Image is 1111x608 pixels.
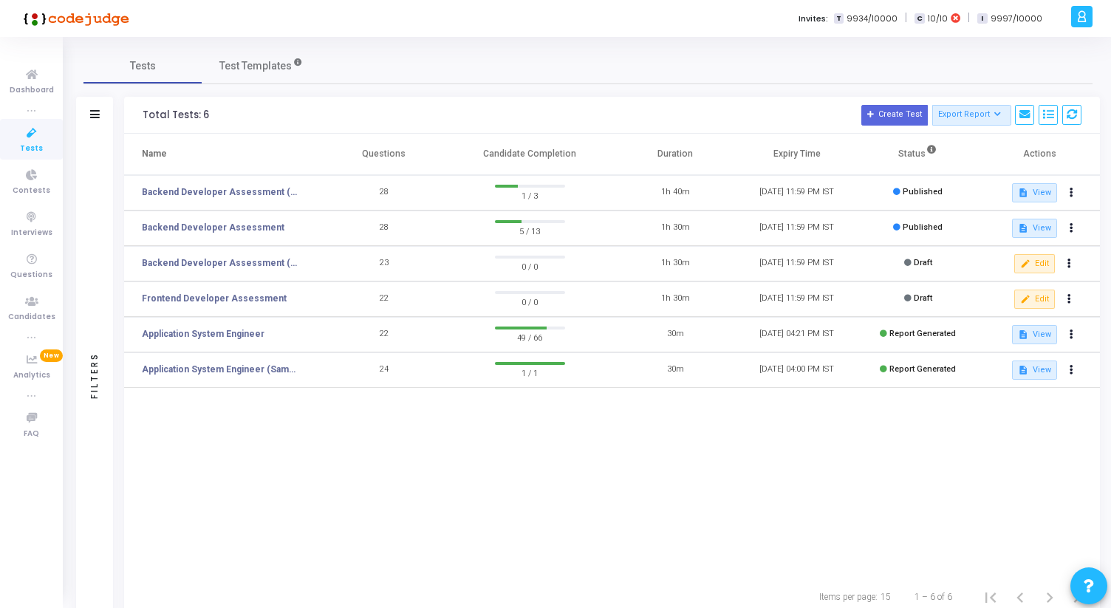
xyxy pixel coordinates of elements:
span: Report Generated [889,329,956,338]
th: Expiry Time [736,134,857,175]
span: 1 / 1 [495,365,565,380]
td: 23 [324,246,445,281]
td: 1h 30m [615,211,736,246]
span: Interviews [11,227,52,239]
label: Invites: [799,13,828,25]
td: 24 [324,352,445,388]
span: C [915,13,924,24]
span: Dashboard [10,84,54,97]
span: FAQ [24,428,39,440]
mat-icon: edit [1020,259,1030,269]
th: Status [858,134,979,175]
span: Contests [13,185,50,197]
div: Total Tests: 6 [143,109,209,121]
div: Filters [88,294,101,457]
span: 49 / 66 [495,329,565,344]
span: Draft [914,258,932,267]
button: Export Report [932,105,1011,126]
span: 9997/10000 [991,13,1042,25]
span: Report Generated [889,364,956,374]
a: Frontend Developer Assessment [142,292,287,305]
td: 1h 30m [615,281,736,317]
span: | [905,10,907,26]
td: [DATE] 04:00 PM IST [736,352,857,388]
button: Create Test [861,105,928,126]
th: Actions [979,134,1100,175]
mat-icon: description [1018,365,1028,375]
th: Candidate Completion [445,134,615,175]
mat-icon: description [1018,188,1028,198]
a: Backend Developer Assessment (C# & .Net) [142,256,301,270]
mat-icon: description [1018,223,1028,233]
button: View [1012,219,1057,238]
img: logo [18,4,129,33]
span: 9934/10000 [847,13,898,25]
div: 1 – 6 of 6 [915,590,952,604]
span: 0 / 0 [495,294,565,309]
button: View [1012,325,1057,344]
button: Edit [1014,290,1055,309]
td: 30m [615,352,736,388]
span: Published [903,222,943,232]
a: Application System Engineer [142,327,264,341]
span: 10/10 [928,13,948,25]
div: Items per page: [819,590,878,604]
td: 22 [324,281,445,317]
span: Questions [10,269,52,281]
span: T [834,13,844,24]
span: Published [903,187,943,197]
mat-icon: description [1018,329,1028,340]
a: Backend Developer Assessment (C# & .Net) [142,185,301,199]
td: [DATE] 11:59 PM IST [736,211,857,246]
div: 15 [881,590,891,604]
span: Analytics [13,369,50,382]
td: 30m [615,317,736,352]
span: 1 / 3 [495,188,565,202]
span: Draft [914,293,932,303]
th: Questions [324,134,445,175]
td: 28 [324,175,445,211]
span: 0 / 0 [495,259,565,273]
span: Candidates [8,311,55,324]
span: 5 / 13 [495,223,565,238]
button: View [1012,361,1057,380]
button: Edit [1014,254,1055,273]
span: Tests [130,58,156,74]
td: 28 [324,211,445,246]
a: Application System Engineer (Sample Test) [142,363,301,376]
mat-icon: edit [1020,294,1030,304]
td: 22 [324,317,445,352]
span: | [968,10,970,26]
span: I [977,13,987,24]
button: View [1012,183,1057,202]
td: [DATE] 04:21 PM IST [736,317,857,352]
th: Duration [615,134,736,175]
a: Backend Developer Assessment [142,221,284,234]
td: [DATE] 11:59 PM IST [736,246,857,281]
td: [DATE] 11:59 PM IST [736,175,857,211]
span: Test Templates [219,58,292,74]
th: Name [124,134,324,175]
td: [DATE] 11:59 PM IST [736,281,857,317]
span: Tests [20,143,43,155]
td: 1h 40m [615,175,736,211]
span: New [40,349,63,362]
td: 1h 30m [615,246,736,281]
